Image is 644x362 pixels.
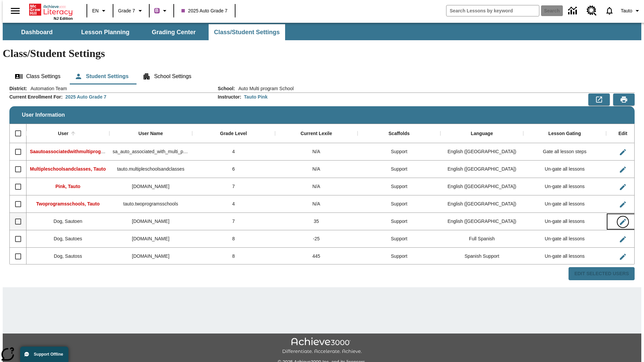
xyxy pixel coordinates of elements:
button: Print Preview [613,94,635,106]
div: 7 [192,178,275,195]
div: N/A [275,195,358,213]
div: English (US) [440,213,523,230]
div: Edit [619,131,627,137]
span: NJ Edition [54,16,73,20]
h2: Instructor : [218,94,241,100]
button: Edit User [616,163,630,176]
button: Open side menu [5,1,25,21]
span: Dog, Sautoes [54,236,82,241]
div: User [58,131,68,137]
div: sa_auto_associated_with_multi_program_classes [109,143,192,161]
div: 2025 Auto Grade 7 [65,94,106,100]
div: Support [358,178,440,195]
div: Grade Level [220,131,247,137]
div: Support [358,161,440,178]
div: English (US) [440,161,523,178]
h1: Class/Student Settings [3,47,641,60]
div: Support [358,230,440,248]
div: 35 [275,213,358,230]
span: Grading Center [152,28,196,36]
input: search field [446,5,539,16]
span: Saautoassociatedwithmultiprogr, Saautoassociatedwithmultiprogr [30,149,178,154]
button: Class Settings [9,68,66,84]
a: Notifications [601,2,618,19]
div: Support [358,143,440,161]
div: 4 [192,143,275,161]
h2: School : [218,86,235,92]
div: Un-gate all lessons [523,213,606,230]
h2: District : [9,86,27,92]
div: 6 [192,161,275,178]
div: Spanish Support [440,248,523,265]
div: Un-gate all lessons [523,178,606,195]
button: Lesson Planning [72,24,139,40]
button: Export to CSV [588,94,610,106]
div: sautoss.dog [109,248,192,265]
span: Multipleschoolsandclasses, Tauto [30,166,106,172]
span: Auto Multi program School [235,85,294,92]
span: Class/Student Settings [214,28,280,36]
div: 8 [192,248,275,265]
div: Support [358,213,440,230]
span: Pink, Tauto [55,184,80,189]
span: Automation Team [27,85,67,92]
div: -25 [275,230,358,248]
button: Edit User [616,145,630,159]
div: Support [358,248,440,265]
span: B [155,6,159,15]
div: tauto.pink [109,178,192,195]
button: Edit User [616,250,630,263]
h2: Current Enrollment For : [9,94,63,100]
button: Edit User [616,233,630,246]
div: English (US) [440,178,523,195]
span: Dashboard [21,28,53,36]
div: Full Spanish [440,230,523,248]
button: Edit User [616,215,630,229]
a: Home [29,3,73,16]
button: Support Offline [20,347,68,362]
div: User Name [139,131,163,137]
div: Support [358,195,440,213]
div: 7 [192,213,275,230]
div: 445 [275,248,358,265]
div: Class/Student Settings [9,68,635,84]
div: Un-gate all lessons [523,248,606,265]
div: English (US) [440,195,523,213]
div: Un-gate all lessons [523,195,606,213]
div: sautoes.dog [109,230,192,248]
span: 2025 Auto Grade 7 [181,7,228,14]
a: Data Center [564,2,583,20]
span: Lesson Planning [81,28,129,36]
div: 8 [192,230,275,248]
button: School Settings [137,68,197,84]
div: tauto.multipleschoolsandclasses [109,161,192,178]
div: Tauto Pink [244,94,268,100]
div: Home [29,2,73,20]
div: SubNavbar [3,23,641,40]
button: Class/Student Settings [209,24,285,40]
span: Dog, Sautoen [54,219,83,224]
button: Student Settings [69,68,134,84]
button: Edit User [616,180,630,194]
div: Un-gate all lessons [523,230,606,248]
button: Profile/Settings [618,5,644,17]
span: Tauto [621,7,632,14]
div: N/A [275,143,358,161]
div: sautoen.dog [109,213,192,230]
div: Lesson Gating [548,131,581,137]
a: Resource Center, Will open in new tab [583,2,601,20]
span: Support Offline [34,352,63,357]
div: Language [471,131,493,137]
span: User Information [22,112,65,118]
div: User Information [9,85,635,281]
span: Dog, Sautoss [54,253,82,259]
button: Dashboard [3,24,70,40]
div: Scaffolds [388,131,410,137]
button: Boost Class color is purple. Change class color [152,5,171,17]
button: Language: EN, Select a language [89,5,111,17]
div: N/A [275,161,358,178]
div: tauto.twoprogramsschools [109,195,192,213]
div: English (US) [440,143,523,161]
div: Gate all lesson steps [523,143,606,161]
div: N/A [275,178,358,195]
